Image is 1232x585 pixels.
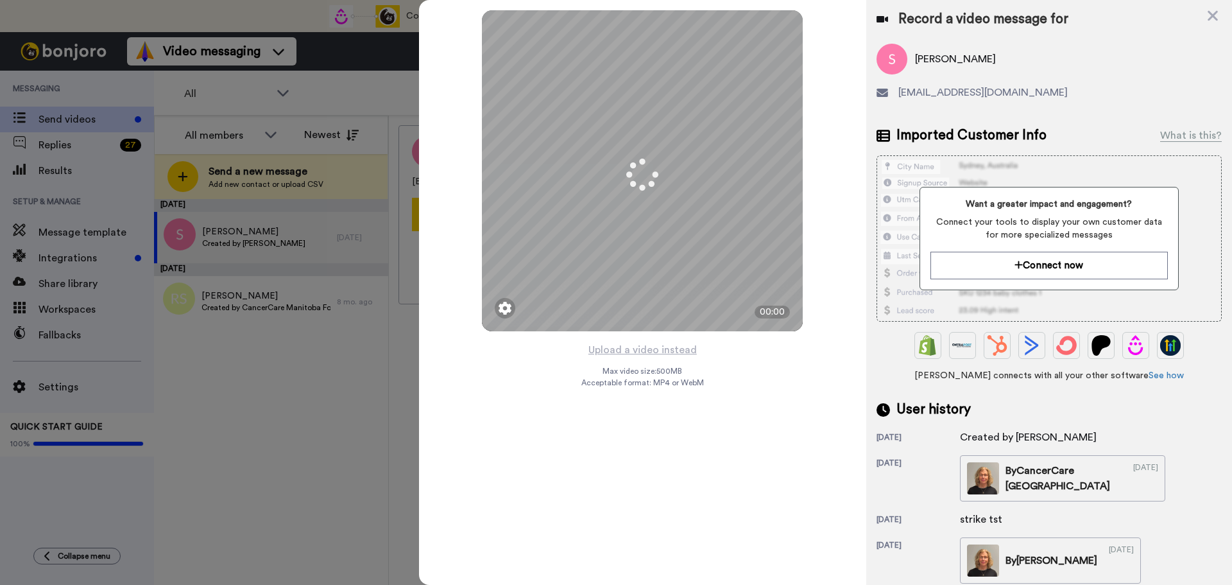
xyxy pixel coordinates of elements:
[1125,335,1146,356] img: Drip
[581,378,704,388] span: Acceptable format: MP4 or WebM
[960,512,1024,527] div: strike tst
[896,126,1047,145] span: Imported Customer Info
[930,252,1167,279] button: Connect now
[967,462,999,494] img: 1df63d41-21d7-4011-a8d9-887337eeee0c-thumb.jpg
[877,369,1222,382] span: [PERSON_NAME] connects with all your other software
[918,335,938,356] img: Shopify
[960,537,1141,584] a: By[PERSON_NAME][DATE]
[499,302,511,315] img: ic_gear.svg
[896,400,971,419] span: User history
[1022,335,1042,356] img: ActiveCampaign
[755,306,790,319] div: 00:00
[1005,553,1097,568] div: By [PERSON_NAME]
[952,335,973,356] img: Ontraport
[877,432,960,445] div: [DATE]
[1005,463,1122,494] div: By CancerCare [GEOGRAPHIC_DATA]
[930,216,1167,241] span: Connect your tools to display your own customer data for more specialized messages
[1160,128,1222,143] div: What is this?
[930,198,1167,211] span: Want a greater impact and engagement?
[1109,545,1134,577] div: [DATE]
[1149,371,1184,380] a: See how
[960,430,1097,445] div: Created by [PERSON_NAME]
[1160,335,1181,356] img: GoHighLevel
[877,540,960,584] div: [DATE]
[585,342,701,358] button: Upload a video instead
[1056,335,1077,356] img: ConvertKit
[1091,335,1111,356] img: Patreon
[603,366,682,376] span: Max video size: 500 MB
[960,455,1165,502] a: ByCancerCare [GEOGRAPHIC_DATA][DATE]
[967,545,999,577] img: 62f788ee-6c0d-47b6-8ae8-ad578ddf47f0-thumb.jpg
[1133,462,1158,494] div: [DATE]
[987,335,1007,356] img: Hubspot
[877,514,960,527] div: [DATE]
[877,458,960,502] div: [DATE]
